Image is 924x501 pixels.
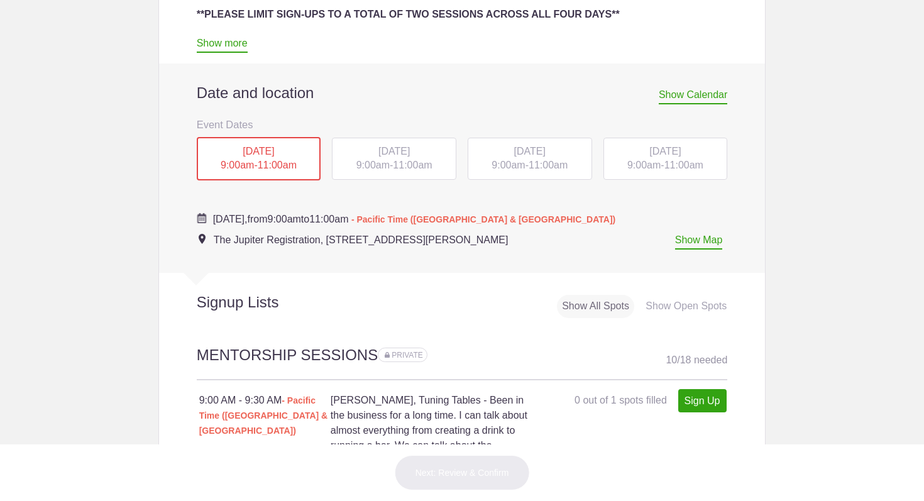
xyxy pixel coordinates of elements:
[197,213,207,223] img: Cal purple
[199,395,328,436] span: - Pacific Time ([GEOGRAPHIC_DATA] & [GEOGRAPHIC_DATA])
[331,393,528,468] h4: [PERSON_NAME], Tuning Tables - Been in the business for a long time. I can talk about almost ever...
[677,355,679,365] span: /
[243,146,274,157] span: [DATE]
[213,214,248,224] span: [DATE],
[649,146,681,157] span: [DATE]
[641,295,732,318] div: Show Open Spots
[603,137,729,181] button: [DATE] 9:00am-11:00am
[467,137,593,181] button: [DATE] 9:00am-11:00am
[197,9,620,19] strong: **PLEASE LIMIT SIGN-UPS TO A TOTAL OF TWO SESSIONS ACROSS ALL FOUR DAYS**
[492,160,525,170] span: 9:00am
[675,234,723,250] a: Show Map
[197,344,728,380] h2: MENTORSHIP SESSIONS
[214,234,509,245] span: The Jupiter Registration, [STREET_ADDRESS][PERSON_NAME]
[196,136,322,182] button: [DATE] 9:00am-11:00am
[666,351,727,370] div: 10 18 needed
[664,160,703,170] span: 11:00am
[575,395,667,405] span: 0 out of 1 spots filled
[627,160,661,170] span: 9:00am
[378,146,410,157] span: [DATE]
[159,293,361,312] h2: Signup Lists
[393,160,432,170] span: 11:00am
[468,138,592,180] div: -
[385,352,390,358] img: Lock
[332,138,456,180] div: -
[514,146,546,157] span: [DATE]
[678,389,727,412] a: Sign Up
[197,22,728,52] div: We are trying to accommodate as many folks as possible to get the opportunity to connect with a m...
[199,234,206,244] img: Event location
[395,455,530,490] button: Next: Review & Confirm
[197,115,728,134] h3: Event Dates
[603,138,728,180] div: -
[197,137,321,181] div: -
[258,160,297,170] span: 11:00am
[197,38,248,53] a: Show more
[385,351,423,360] span: Sign ups for this sign up list are private. Your sign up will be visible only to you and the even...
[529,160,568,170] span: 11:00am
[221,160,254,170] span: 9:00am
[392,351,423,360] span: PRIVATE
[267,214,300,224] span: 9:00am
[213,214,616,224] span: from to
[199,393,331,438] div: 9:00 AM - 9:30 AM
[356,160,390,170] span: 9:00am
[659,89,727,104] span: Show Calendar
[351,214,615,224] span: - Pacific Time ([GEOGRAPHIC_DATA] & [GEOGRAPHIC_DATA])
[309,214,348,224] span: 11:00am
[557,295,634,318] div: Show All Spots
[331,137,457,181] button: [DATE] 9:00am-11:00am
[197,84,728,102] h2: Date and location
